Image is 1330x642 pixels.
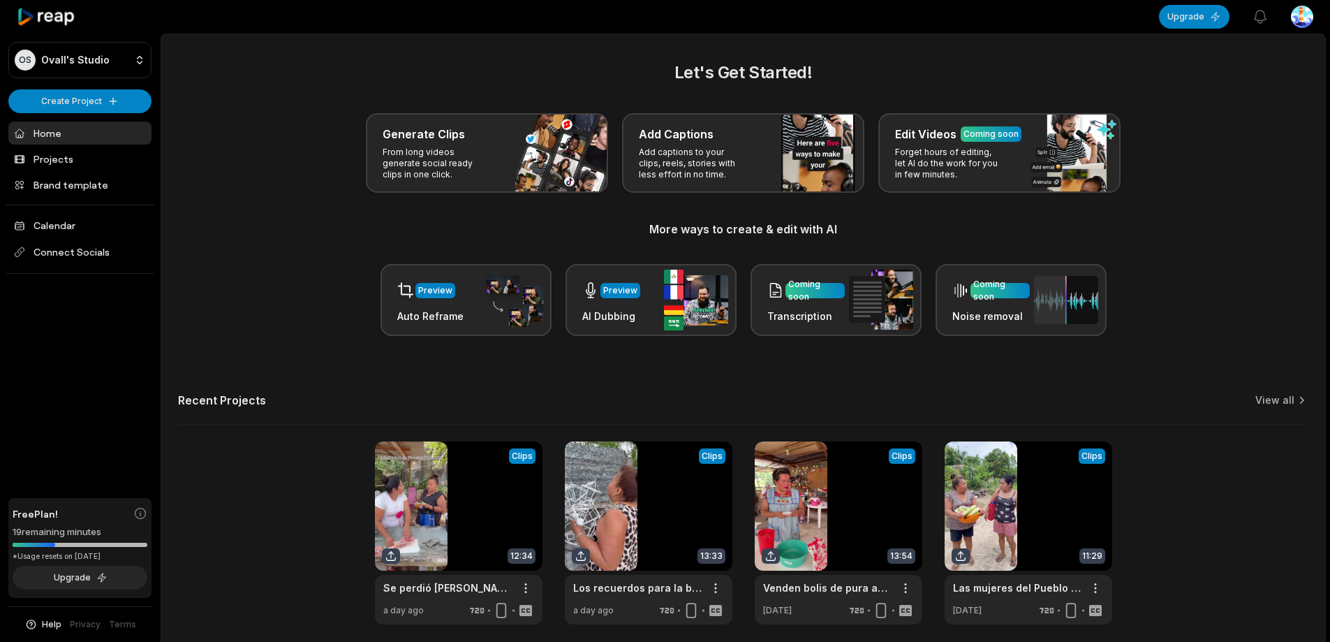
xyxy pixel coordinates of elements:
[178,221,1308,238] h3: More ways to create & edit with AI
[13,566,147,590] button: Upgrade
[952,309,1030,323] h3: Noise removal
[639,126,714,143] h3: Add Captions
[13,525,147,539] div: 19 remaining minutes
[1034,276,1098,324] img: noise_removal.png
[178,393,266,407] h2: Recent Projects
[849,270,913,330] img: transcription.png
[639,147,747,180] p: Add captions to your clips, reels, stories with less effort in no time.
[767,309,845,323] h3: Transcription
[8,89,152,113] button: Create Project
[24,618,61,631] button: Help
[788,278,842,303] div: Coming soon
[418,284,452,297] div: Preview
[383,126,465,143] h3: Generate Clips
[42,618,61,631] span: Help
[13,506,58,521] span: Free Plan!
[664,270,728,330] img: ai_dubbing.png
[763,581,892,595] a: Venden bolis de pura agua sin leche
[383,147,491,180] p: From long videos generate social ready clips in one click.
[973,278,1027,303] div: Coming soon
[383,581,512,595] a: Se perdió [PERSON_NAME] y las vecinas se la comieron
[479,273,543,328] img: auto_reframe.png
[895,147,1003,180] p: Forget hours of editing, let AI do the work for you in few minutes.
[397,309,464,323] h3: Auto Reframe
[109,618,136,631] a: Terms
[41,54,110,66] p: Ovall's Studio
[895,126,956,143] h3: Edit Videos
[1159,5,1229,29] button: Upgrade
[8,147,152,170] a: Projects
[603,284,637,297] div: Preview
[963,128,1019,140] div: Coming soon
[8,173,152,196] a: Brand template
[13,551,147,562] div: *Usage resets on [DATE]
[573,581,702,595] a: Los recuerdos para la boda de la bramuda
[178,60,1308,85] h2: Let's Get Started!
[8,122,152,145] a: Home
[8,240,152,265] span: Connect Socials
[8,214,152,237] a: Calendar
[582,309,640,323] h3: AI Dubbing
[70,618,101,631] a: Privacy
[1255,393,1294,407] a: View all
[953,581,1081,595] a: Las mujeres del Pueblo criticaron mi corte [PERSON_NAME]
[15,50,36,71] div: OS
